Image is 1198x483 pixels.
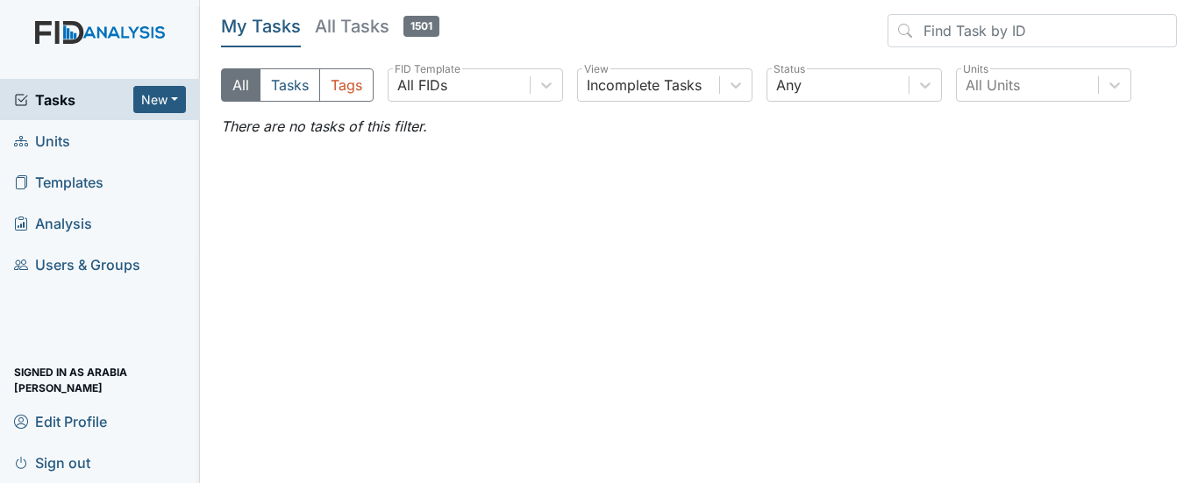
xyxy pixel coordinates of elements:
[587,75,702,96] div: Incomplete Tasks
[397,75,447,96] div: All FIDs
[319,68,374,102] button: Tags
[14,127,70,154] span: Units
[966,75,1020,96] div: All Units
[14,251,140,278] span: Users & Groups
[133,86,186,113] button: New
[221,68,260,102] button: All
[888,14,1177,47] input: Find Task by ID
[221,117,427,135] em: There are no tasks of this filter.
[14,449,90,476] span: Sign out
[260,68,320,102] button: Tasks
[221,68,374,102] div: Type filter
[14,210,92,237] span: Analysis
[315,14,439,39] h5: All Tasks
[403,16,439,37] span: 1501
[221,14,301,39] h5: My Tasks
[776,75,802,96] div: Any
[14,168,103,195] span: Templates
[14,366,186,394] span: Signed in as Arabia [PERSON_NAME]
[14,408,107,435] span: Edit Profile
[14,89,133,110] a: Tasks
